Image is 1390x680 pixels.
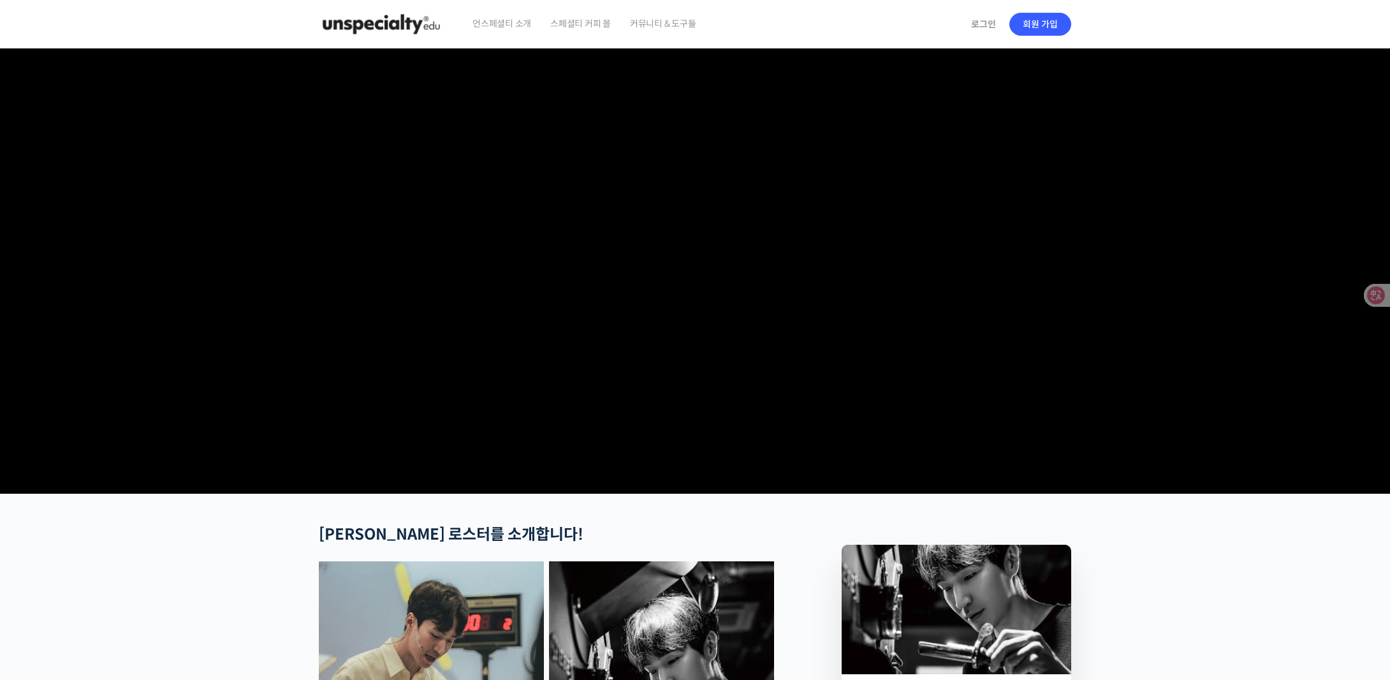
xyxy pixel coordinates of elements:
a: 회원 가입 [1009,13,1071,36]
h2: [PERSON_NAME] 로스터를 소개합니다! [319,526,774,544]
a: 로그인 [963,10,1004,39]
